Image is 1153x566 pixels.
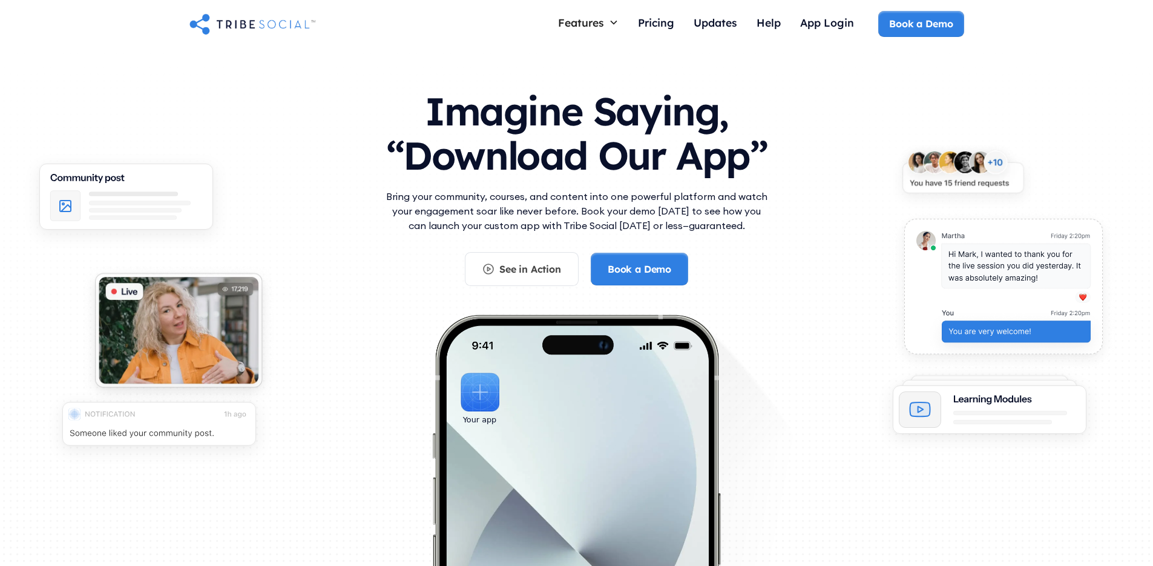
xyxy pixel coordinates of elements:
a: home [189,12,315,36]
img: An illustration of New friends requests [888,140,1038,211]
div: Features [558,16,604,29]
p: Bring your community, courses, and content into one powerful platform and watch your engagement s... [383,189,770,233]
img: An illustration of Learning Modules [876,366,1103,454]
div: Pricing [638,16,674,29]
img: An illustration of chat [888,207,1119,375]
a: Book a Demo [591,253,688,285]
div: See in Action [499,262,561,276]
div: App Login [800,16,854,29]
div: Help [757,16,781,29]
a: See in Action [465,252,579,286]
a: Pricing [628,11,684,37]
h1: Imagine Saying, “Download Our App” [383,77,770,184]
a: Book a Demo [878,11,964,36]
div: Features [548,11,628,34]
div: Your app [463,413,496,427]
img: An illustration of Live video [80,262,277,406]
img: An illustration of push notification [46,390,272,466]
div: Updates [694,16,737,29]
a: Help [747,11,790,37]
a: Updates [684,11,747,37]
img: An illustration of Community Feed [23,152,229,250]
a: App Login [790,11,864,37]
